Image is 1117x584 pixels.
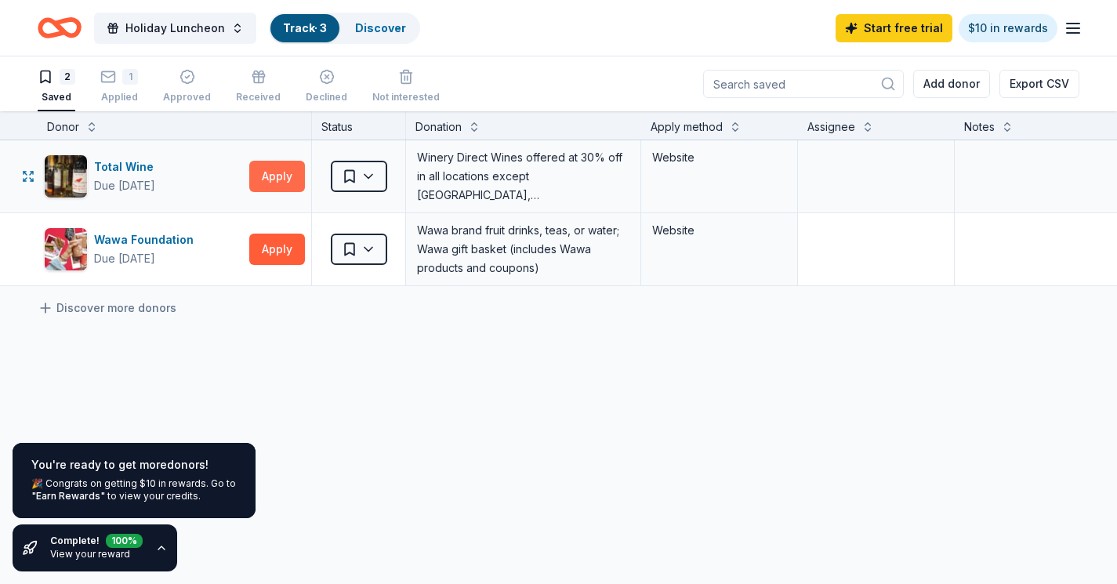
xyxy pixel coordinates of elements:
a: Home [38,9,82,46]
div: Website [652,221,786,240]
div: Due [DATE] [94,176,155,195]
div: Applied [100,91,138,103]
div: Apply method [651,118,723,136]
div: Received [236,91,281,103]
img: Image for Total Wine [45,155,87,198]
div: 2 [60,69,75,85]
div: Declined [306,91,347,103]
div: Winery Direct Wines offered at 30% off in all locations except [GEOGRAPHIC_DATA], [GEOGRAPHIC_DAT... [415,147,631,206]
button: Apply [249,234,305,265]
div: Total Wine [94,158,160,176]
button: Not interested [372,63,440,111]
button: 2Saved [38,63,75,111]
a: Track· 3 [283,21,327,34]
div: Complete! [50,534,143,548]
div: Notes [964,118,995,136]
a: Start free trial [836,14,952,42]
div: Due [DATE] [94,249,155,268]
span: Holiday Luncheon [125,19,225,38]
button: Image for Total WineTotal WineDue [DATE] [44,154,243,198]
div: You're ready to get more donors ! [31,455,237,474]
div: 🎉 Congrats on getting $10 in rewards. Go to to view your credits. [31,477,237,502]
button: Track· 3Discover [269,13,420,44]
div: Wawa Foundation [94,230,200,249]
a: Discover more donors [38,299,176,317]
button: Add donor [913,70,990,98]
button: Image for Wawa FoundationWawa FoundationDue [DATE] [44,227,243,271]
button: Export CSV [999,70,1079,98]
div: Website [652,148,786,167]
div: Not interested [372,91,440,103]
button: 1Applied [100,63,138,111]
img: Image for Wawa Foundation [45,228,87,270]
button: Declined [306,63,347,111]
div: Donation [415,118,462,136]
div: Saved [38,91,75,103]
div: 100 % [106,533,143,547]
button: Received [236,63,281,111]
div: Wawa brand fruit drinks, teas, or water; Wawa gift basket (includes Wawa products and coupons) [415,219,631,279]
div: Donor [47,118,79,136]
a: "Earn Rewards" [31,490,105,502]
div: Assignee [807,118,855,136]
button: Approved [163,63,211,111]
button: Holiday Luncheon [94,13,256,44]
a: View your reward [50,548,130,560]
div: Approved [163,91,211,103]
a: $10 in rewards [959,14,1057,42]
input: Search saved [703,70,904,98]
div: Status [312,111,406,140]
div: 1 [122,69,138,85]
button: Apply [249,161,305,192]
a: Discover [355,21,406,34]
